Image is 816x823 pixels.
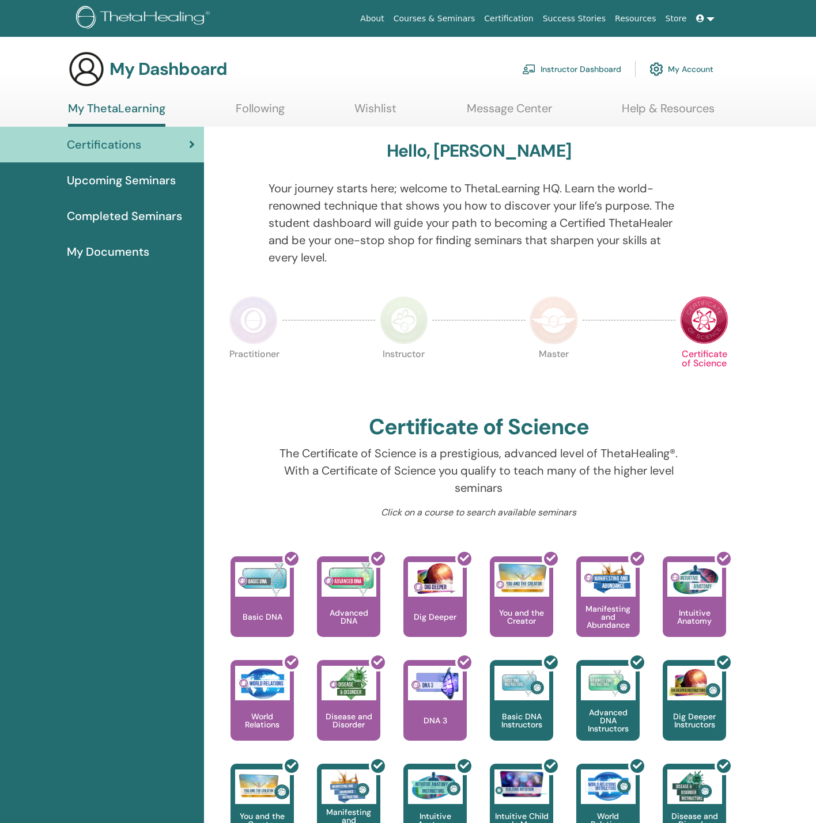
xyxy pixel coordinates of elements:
[490,712,553,729] p: Basic DNA Instructors
[663,609,726,625] p: Intuitive Anatomy
[467,101,552,124] a: Message Center
[356,8,388,29] a: About
[236,101,285,124] a: Following
[494,769,549,798] img: Intuitive Child In Me Instructors
[269,506,689,519] p: Click on a course to search available seminars
[663,556,726,660] a: Intuitive Anatomy Intuitive Anatomy
[530,296,578,344] img: Master
[576,556,640,660] a: Manifesting and Abundance Manifesting and Abundance
[387,141,571,161] h3: Hello, [PERSON_NAME]
[354,101,396,124] a: Wishlist
[67,172,176,189] span: Upcoming Seminars
[581,769,636,804] img: World Relations Instructors
[494,666,549,700] img: Basic DNA Instructors
[403,556,467,660] a: Dig Deeper Dig Deeper
[479,8,538,29] a: Certification
[109,59,227,79] h3: My Dashboard
[68,51,105,88] img: generic-user-icon.jpg
[67,136,141,153] span: Certifications
[576,605,640,629] p: Manifesting and Abundance
[661,8,692,29] a: Store
[369,414,589,441] h2: Certificate of Science
[317,556,380,660] a: Advanced DNA Advanced DNA
[581,562,636,597] img: Manifesting and Abundance
[530,350,578,398] p: Master
[229,350,278,398] p: Practitioner
[649,56,713,82] a: My Account
[408,562,463,597] img: Dig Deeper
[380,296,428,344] img: Instructor
[235,562,290,597] img: Basic DNA
[231,556,294,660] a: Basic DNA Basic DNA
[229,296,278,344] img: Practitioner
[322,666,376,700] img: Disease and Disorder
[231,660,294,764] a: World Relations World Relations
[667,666,722,700] img: Dig Deeper Instructors
[269,445,689,496] p: The Certificate of Science is a prestigious, advanced level of ThetaHealing®. With a Certificate ...
[317,609,380,625] p: Advanced DNA
[235,666,290,700] img: World Relations
[680,296,728,344] img: Certificate of Science
[538,8,610,29] a: Success Stories
[663,712,726,729] p: Dig Deeper Instructors
[408,666,463,700] img: DNA 3
[522,56,621,82] a: Instructor Dashboard
[389,8,480,29] a: Courses & Seminars
[667,769,722,804] img: Disease and Disorder Instructors
[490,556,553,660] a: You and the Creator You and the Creator
[380,350,428,398] p: Instructor
[317,660,380,764] a: Disease and Disorder Disease and Disorder
[667,562,722,597] img: Intuitive Anatomy
[408,769,463,804] img: Intuitive Anatomy Instructors
[663,660,726,764] a: Dig Deeper Instructors Dig Deeper Instructors
[76,6,214,32] img: logo.png
[581,666,636,700] img: Advanced DNA Instructors
[649,59,663,79] img: cog.svg
[610,8,661,29] a: Resources
[67,243,149,260] span: My Documents
[490,660,553,764] a: Basic DNA Instructors Basic DNA Instructors
[680,350,728,398] p: Certificate of Science
[67,207,182,225] span: Completed Seminars
[235,769,290,804] img: You and the Creator Instructors
[68,101,165,127] a: My ThetaLearning
[409,613,461,621] p: Dig Deeper
[522,64,536,74] img: chalkboard-teacher.svg
[322,769,376,804] img: Manifesting and Abundance Instructors
[622,101,715,124] a: Help & Resources
[322,562,376,597] img: Advanced DNA
[490,609,553,625] p: You and the Creator
[576,708,640,733] p: Advanced DNA Instructors
[494,562,549,594] img: You and the Creator
[403,660,467,764] a: DNA 3 DNA 3
[576,660,640,764] a: Advanced DNA Instructors Advanced DNA Instructors
[269,180,689,266] p: Your journey starts here; welcome to ThetaLearning HQ. Learn the world-renowned technique that sh...
[231,712,294,729] p: World Relations
[317,712,380,729] p: Disease and Disorder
